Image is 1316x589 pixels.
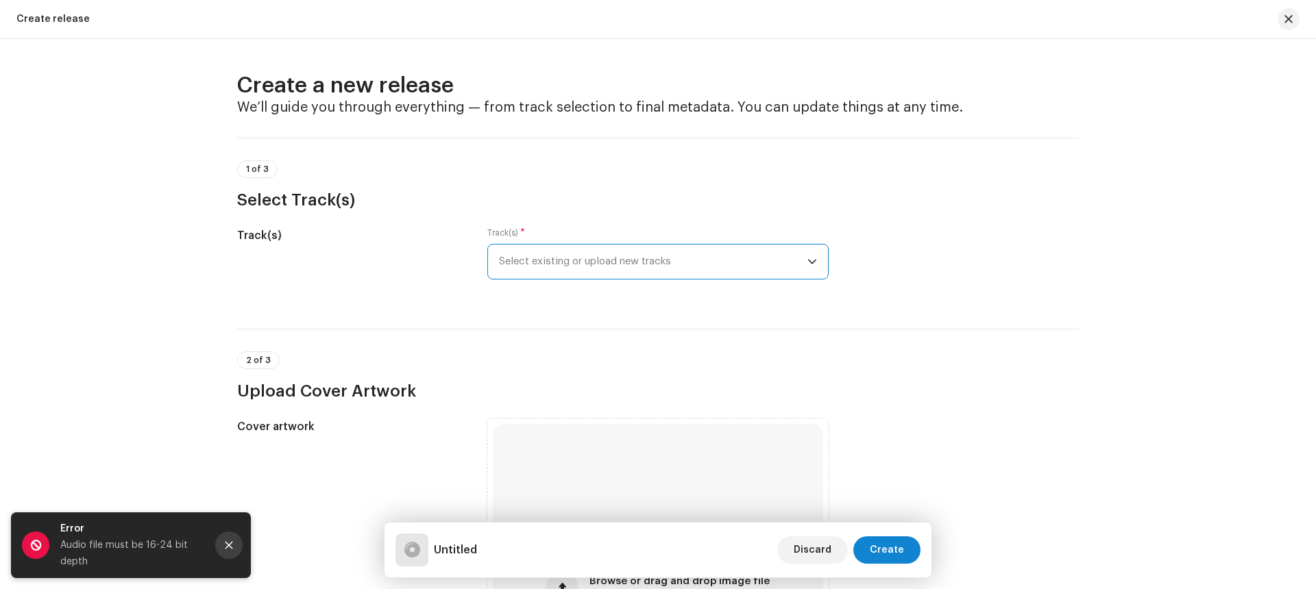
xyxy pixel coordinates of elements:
[487,227,525,238] label: Track(s)
[237,72,1079,99] h2: Create a new release
[807,245,817,279] div: dropdown trigger
[246,356,271,364] span: 2 of 3
[237,189,1079,211] h3: Select Track(s)
[237,418,465,435] h5: Cover artwork
[215,531,243,559] button: Close
[589,577,770,586] span: Browse or drag and drop image file
[60,537,204,570] div: Audio file must be 16-24 bit depth
[237,99,1079,116] h4: We’ll guide you through everything — from track selection to final metadata. You can update thing...
[434,542,477,558] h5: Untitled
[870,536,904,564] span: Create
[853,536,921,564] button: Create
[794,536,831,564] span: Discard
[237,380,1079,402] h3: Upload Cover Artwork
[237,227,465,244] h5: Track(s)
[60,521,204,537] div: Error
[246,165,269,173] span: 1 of 3
[777,536,848,564] button: Discard
[499,245,807,279] span: Select existing or upload new tracks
